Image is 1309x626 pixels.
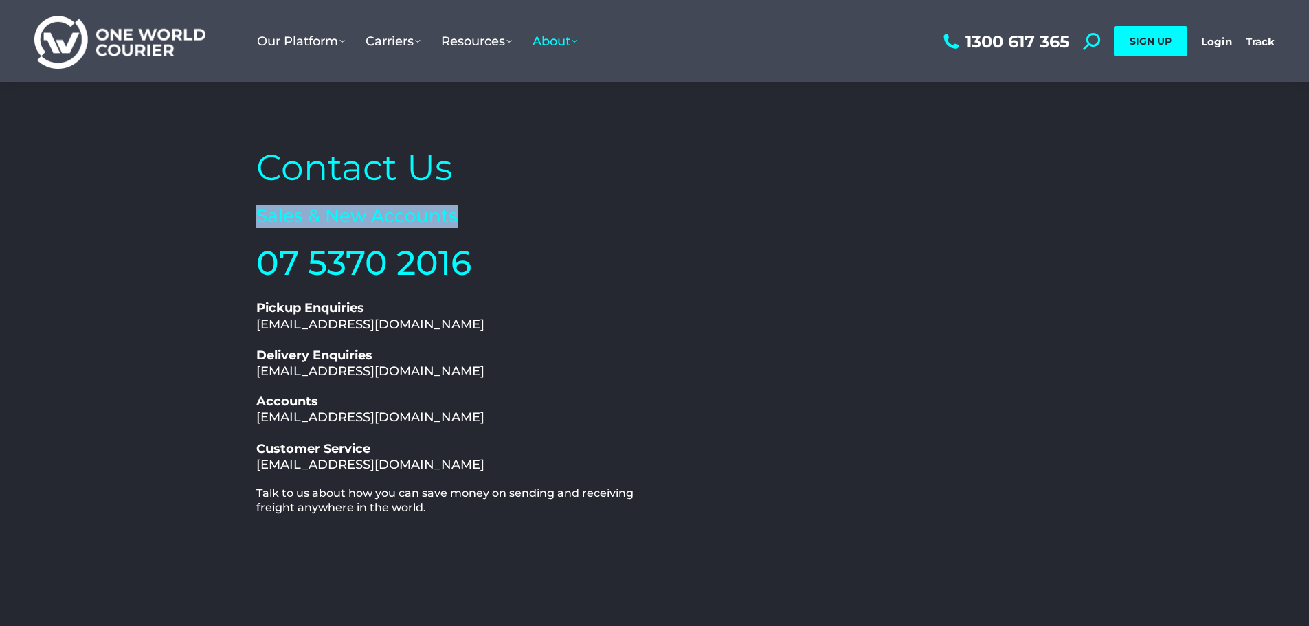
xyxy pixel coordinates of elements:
[256,394,484,425] a: Accounts[EMAIL_ADDRESS][DOMAIN_NAME]
[355,20,431,63] a: Carriers
[247,20,355,63] a: Our Platform
[256,348,484,379] a: Delivery Enquiries[EMAIL_ADDRESS][DOMAIN_NAME]
[256,243,471,283] a: 07 5370 2016
[256,300,364,315] b: Pickup Enquiries
[256,441,370,456] b: Customer Service
[256,487,648,515] h2: Talk to us about how you can save money on sending and receiving freight anywhere in the world.
[441,34,512,49] span: Resources
[940,33,1069,50] a: 1300 617 365
[1201,35,1232,48] a: Login
[256,205,648,228] h2: Sales & New Accounts
[522,20,588,63] a: About
[1246,35,1275,48] a: Track
[431,20,522,63] a: Resources
[366,34,421,49] span: Carriers
[257,34,345,49] span: Our Platform
[256,144,648,191] h2: Contact Us
[256,441,484,472] a: Customer Service[EMAIL_ADDRESS][DOMAIN_NAME]
[1114,26,1187,56] a: SIGN UP
[1130,35,1172,47] span: SIGN UP
[533,34,577,49] span: About
[256,300,484,331] a: Pickup Enquiries[EMAIL_ADDRESS][DOMAIN_NAME]
[256,394,318,409] b: Accounts
[256,348,372,363] b: Delivery Enquiries
[34,14,205,69] img: One World Courier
